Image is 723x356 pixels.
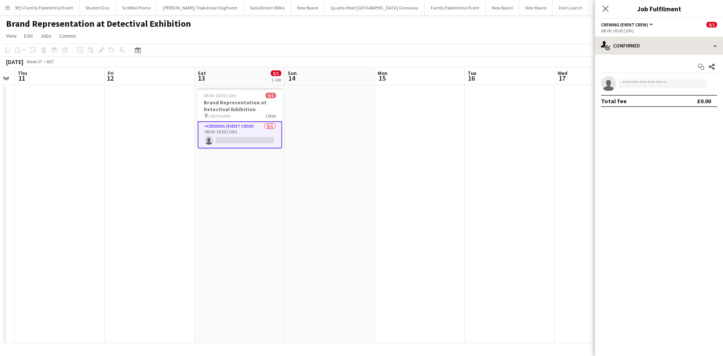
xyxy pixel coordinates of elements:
button: ScotRail Promo [116,0,157,15]
span: 1 Role [265,113,276,119]
button: SodaStream Wilko [244,0,291,15]
button: Family Experiential Event [425,0,486,15]
span: Crewing (Event Crew) [601,22,648,28]
div: 08:00-18:00 (10h) [601,28,717,34]
span: 16 [467,74,476,83]
button: Leeds Festival x Stamp out Spiking [589,0,667,15]
button: [PERSON_NAME] TripAdvisor Dog Event [157,0,244,15]
span: Tue [468,70,476,76]
div: [DATE] [6,58,23,66]
span: Fri [108,70,114,76]
h3: Brand Representation at Detectival Exhibition [198,99,282,113]
button: Student Day [79,0,116,15]
span: Letchworth [209,113,231,119]
app-card-role: Crewing (Event Crew)0/108:00-18:00 (10h) [198,121,282,148]
button: New Board [486,0,519,15]
span: Week 37 [25,59,44,64]
span: Comms [59,32,76,39]
h3: Job Fulfilment [595,4,723,14]
div: BST [47,59,54,64]
span: Jobs [40,32,52,39]
span: 12 [107,74,114,83]
a: Edit [21,31,36,41]
div: Total fee [601,97,627,105]
span: 0/1 [265,93,276,98]
span: Sun [288,70,297,76]
span: View [6,32,17,39]
h1: Brand Representation at Detectival Exhibition [6,18,191,29]
span: Thu [18,70,27,76]
a: Jobs [37,31,55,41]
span: 0/1 [271,70,281,76]
span: 14 [287,74,297,83]
span: 08:00-18:00 (10h) [204,93,236,98]
span: 11 [17,74,27,83]
div: 1 Job [271,77,281,83]
button: New Board [291,0,325,15]
span: Wed [558,70,567,76]
button: Quality Meat [GEOGRAPHIC_DATA] Giveaway [325,0,425,15]
app-job-card: 08:00-18:00 (10h)0/1Brand Representation at Detectival Exhibition Letchworth1 RoleCrewing (Event ... [198,88,282,148]
div: £0.00 [697,97,711,105]
button: New Board [519,0,553,15]
span: 17 [557,74,567,83]
span: 15 [377,74,387,83]
button: Crewing (Event Crew) [601,22,654,28]
span: Edit [24,32,33,39]
span: Sat [198,70,206,76]
a: View [3,31,20,41]
a: Comms [56,31,79,41]
button: Dior Launch [553,0,589,15]
span: Mon [378,70,387,76]
span: 0/1 [706,22,717,28]
span: 13 [197,74,206,83]
div: Confirmed [595,37,723,55]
